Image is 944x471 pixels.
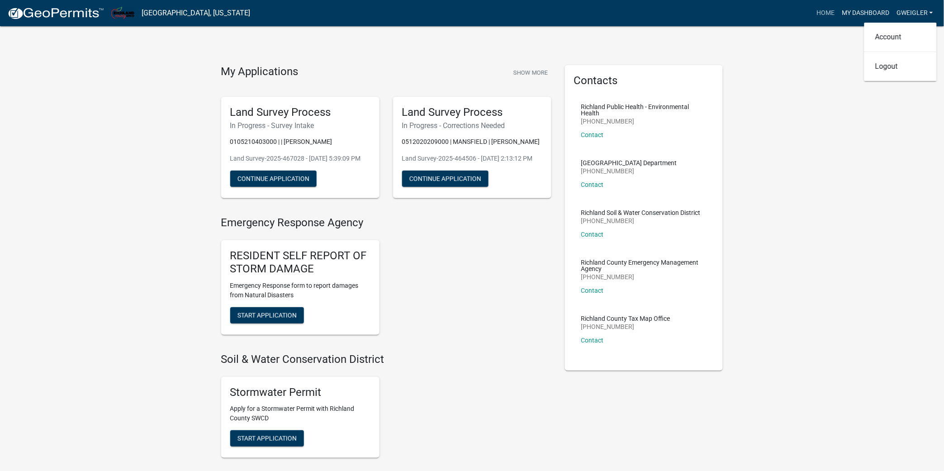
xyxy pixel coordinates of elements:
[581,218,701,224] p: [PHONE_NUMBER]
[237,311,297,319] span: Start Application
[230,249,370,276] h5: RESIDENT SELF REPORT OF STORM DAMAGE
[581,209,701,216] p: Richland Soil & Water Conservation District
[838,5,893,22] a: My Dashboard
[581,168,677,174] p: [PHONE_NUMBER]
[864,56,937,77] a: Logout
[864,26,937,48] a: Account
[813,5,838,22] a: Home
[581,104,707,116] p: Richland Public Health - Environmental Health
[574,74,714,87] h5: Contacts
[581,118,707,124] p: [PHONE_NUMBER]
[581,231,604,238] a: Contact
[230,386,370,399] h5: Stormwater Permit
[111,7,134,19] img: Richland County, Ohio
[230,281,370,300] p: Emergency Response form to report damages from Natural Disasters
[221,216,551,229] h4: Emergency Response Agency
[230,154,370,163] p: Land Survey-2025-467028 - [DATE] 5:39:09 PM
[581,181,604,188] a: Contact
[221,65,299,79] h4: My Applications
[510,65,551,80] button: Show More
[581,259,707,272] p: Richland County Emergency Management Agency
[402,154,542,163] p: Land Survey-2025-464506 - [DATE] 2:13:12 PM
[402,171,489,187] button: Continue Application
[230,307,304,324] button: Start Application
[581,131,604,138] a: Contact
[581,160,677,166] p: [GEOGRAPHIC_DATA] Department
[237,435,297,442] span: Start Application
[402,121,542,130] h6: In Progress - Corrections Needed
[230,121,370,130] h6: In Progress - Survey Intake
[581,287,604,294] a: Contact
[230,430,304,447] button: Start Application
[142,5,250,21] a: [GEOGRAPHIC_DATA], [US_STATE]
[893,5,937,22] a: gweigler
[402,137,542,147] p: 0512020209000 | MANSFIELD | [PERSON_NAME]
[581,315,670,322] p: Richland County Tax Map Office
[230,106,370,119] h5: Land Survey Process
[221,353,551,366] h4: Soil & Water Conservation District
[581,274,707,280] p: [PHONE_NUMBER]
[581,337,604,344] a: Contact
[864,23,937,81] div: gweigler
[230,171,317,187] button: Continue Application
[230,137,370,147] p: 0105210403000 | | [PERSON_NAME]
[402,106,542,119] h5: Land Survey Process
[581,324,670,330] p: [PHONE_NUMBER]
[230,404,370,423] p: Apply for a Stormwater Permit with Richland County SWCD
